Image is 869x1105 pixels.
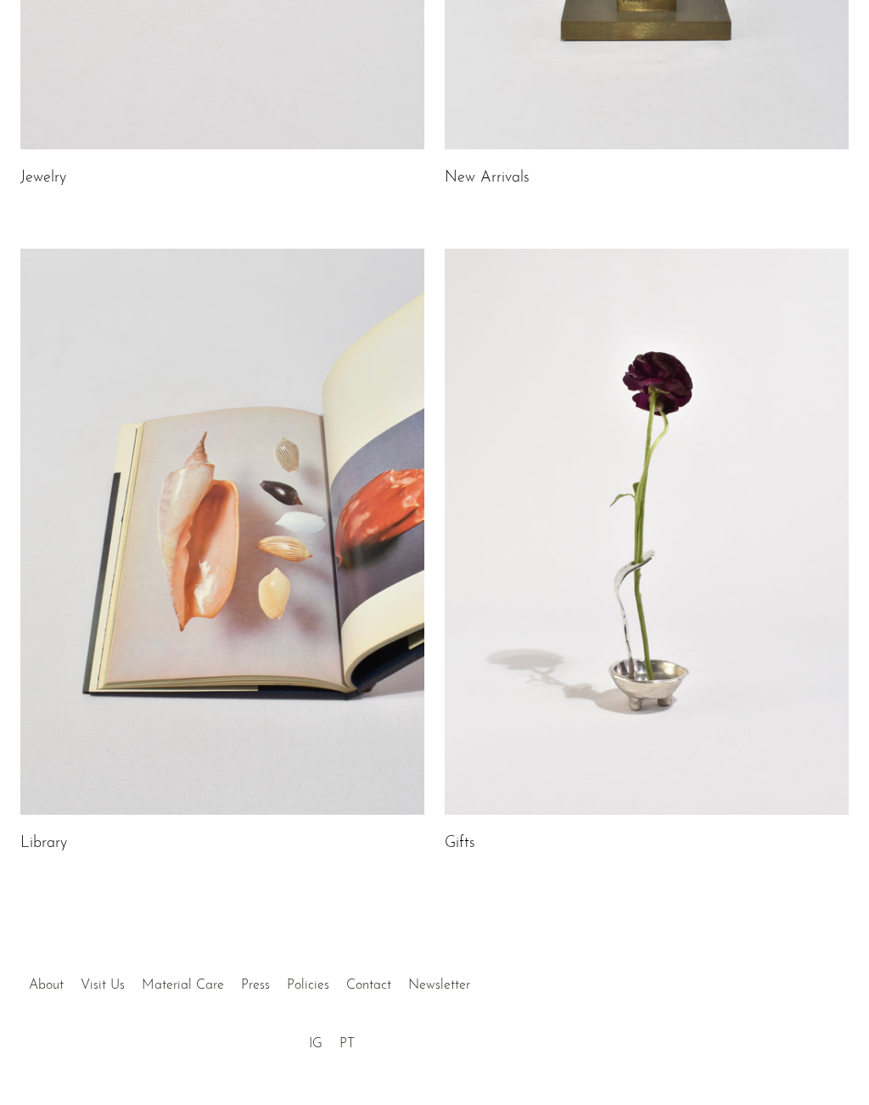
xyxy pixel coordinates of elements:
a: Press [241,979,270,992]
ul: Social Medias [300,1024,363,1056]
ul: Quick links [20,965,479,997]
a: About [29,979,64,992]
a: Jewelry [20,171,66,186]
a: Visit Us [81,979,125,992]
a: Newsletter [408,979,470,992]
a: PT [339,1037,355,1051]
a: Library [20,836,67,851]
a: Policies [287,979,329,992]
a: Material Care [142,979,224,992]
a: IG [309,1037,322,1051]
a: Contact [346,979,391,992]
a: Gifts [445,836,475,851]
a: New Arrivals [445,171,530,186]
